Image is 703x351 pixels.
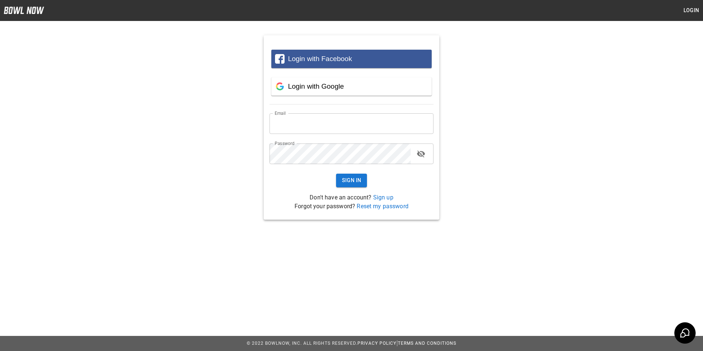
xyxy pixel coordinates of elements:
[270,202,433,211] p: Forgot your password?
[398,341,456,346] a: Terms and Conditions
[357,341,396,346] a: Privacy Policy
[373,194,393,201] a: Sign up
[336,174,367,187] button: Sign In
[270,193,433,202] p: Don't have an account?
[271,50,432,68] button: Login with Facebook
[288,82,344,90] span: Login with Google
[271,77,432,96] button: Login with Google
[414,146,428,161] button: toggle password visibility
[4,7,44,14] img: logo
[679,4,703,17] button: Login
[357,203,408,210] a: Reset my password
[247,341,357,346] span: © 2022 BowlNow, Inc. All Rights Reserved.
[288,55,352,63] span: Login with Facebook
